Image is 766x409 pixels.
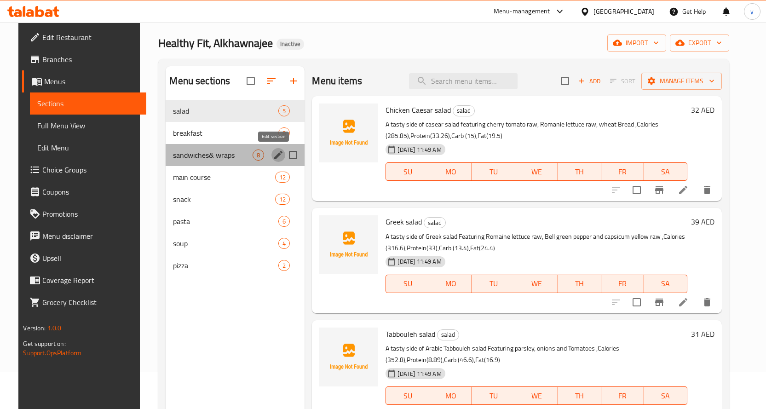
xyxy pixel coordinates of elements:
[271,148,285,162] button: edit
[562,277,597,290] span: TH
[390,165,425,179] span: SU
[424,218,445,228] span: salad
[696,179,718,201] button: delete
[607,35,666,52] button: import
[166,166,305,188] div: main course12
[169,74,230,88] h2: Menu sections
[476,277,511,290] span: TU
[605,165,640,179] span: FR
[278,105,290,116] div: items
[47,322,62,334] span: 1.0.0
[173,194,275,205] span: snack
[386,162,429,181] button: SU
[562,165,597,179] span: TH
[429,386,472,405] button: MO
[394,145,445,154] span: [DATE] 11:49 AM
[390,389,425,403] span: SU
[641,73,722,90] button: Manage items
[494,6,550,17] div: Menu-management
[173,150,253,161] div: sandwiches& wraps
[319,104,378,162] img: Chicken Caesar salad
[648,165,683,179] span: SA
[678,184,689,196] a: Edit menu item
[42,230,139,242] span: Menu disclaimer
[319,328,378,386] img: Tabbouleh salad
[276,39,304,50] div: Inactive
[278,260,290,271] div: items
[515,275,558,293] button: WE
[750,6,754,17] span: y
[429,275,472,293] button: MO
[276,195,289,204] span: 12
[279,129,289,138] span: 8
[644,162,687,181] button: SA
[44,76,139,87] span: Menus
[22,203,146,225] a: Promotions
[627,180,646,200] span: Select to update
[173,105,278,116] span: salad
[173,216,278,227] span: pasta
[166,96,305,280] nav: Menu sections
[472,162,515,181] button: TU
[472,275,515,293] button: TU
[562,389,597,403] span: TH
[253,150,264,161] div: items
[22,159,146,181] a: Choice Groups
[453,105,474,116] span: salad
[558,162,601,181] button: TH
[260,70,282,92] span: Sort sections
[601,162,644,181] button: FR
[173,127,278,138] div: breakfast
[22,70,146,92] a: Menus
[386,386,429,405] button: SU
[312,74,362,88] h2: Menu items
[241,71,260,91] span: Select all sections
[627,293,646,312] span: Select to update
[42,275,139,286] span: Coverage Report
[575,74,604,88] button: Add
[166,254,305,277] div: pizza2
[37,120,139,131] span: Full Menu View
[519,389,554,403] span: WE
[42,253,139,264] span: Upsell
[386,215,422,229] span: Greek salad
[173,172,275,183] span: main course
[424,217,446,228] div: salad
[42,297,139,308] span: Grocery Checklist
[386,275,429,293] button: SU
[515,162,558,181] button: WE
[276,40,304,48] span: Inactive
[22,181,146,203] a: Coupons
[37,142,139,153] span: Edit Menu
[438,329,459,340] span: salad
[23,322,46,334] span: Version:
[42,32,139,43] span: Edit Restaurant
[678,297,689,308] a: Edit menu item
[319,215,378,274] img: Greek salad
[23,347,81,359] a: Support.OpsPlatform
[386,231,687,254] p: A tasty side of Greek salad Featuring Romaine lettuce raw, Bell green pepper and capsicum yellow ...
[648,291,670,313] button: Branch-specific-item
[575,74,604,88] span: Add item
[158,33,273,53] span: Healthy Fit, Alkhawnajee
[42,54,139,65] span: Branches
[30,137,146,159] a: Edit Menu
[519,165,554,179] span: WE
[279,261,289,270] span: 2
[386,327,435,341] span: Tabbouleh salad
[279,107,289,115] span: 5
[22,225,146,247] a: Menu disclaimer
[476,165,511,179] span: TU
[677,37,722,49] span: export
[648,389,683,403] span: SA
[648,179,670,201] button: Branch-specific-item
[253,151,264,160] span: 8
[394,257,445,266] span: [DATE] 11:49 AM
[649,75,714,87] span: Manage items
[173,238,278,249] div: soup
[433,277,468,290] span: MO
[577,76,602,86] span: Add
[166,100,305,122] div: salad5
